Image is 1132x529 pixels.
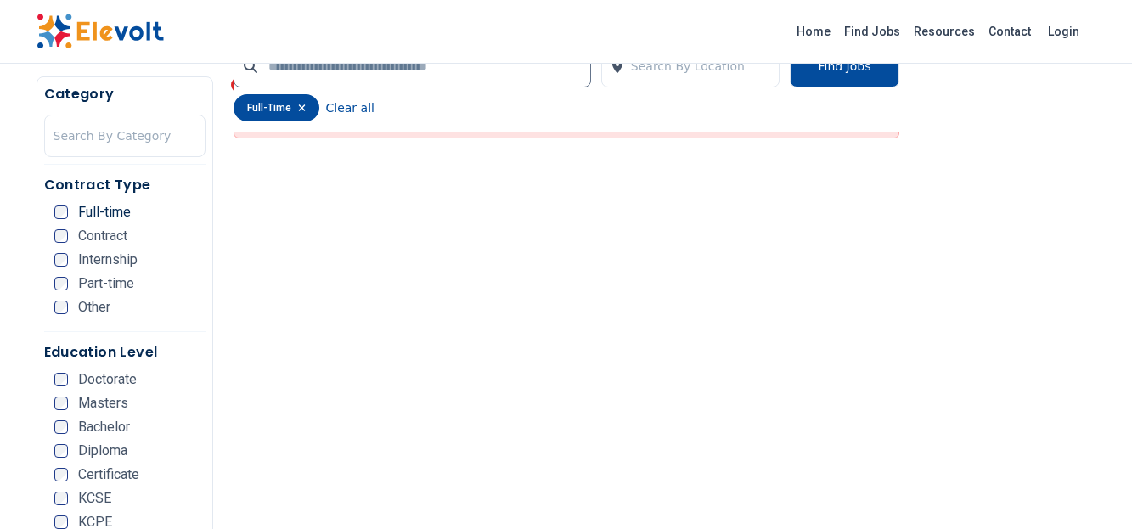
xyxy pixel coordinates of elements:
[78,468,139,481] span: Certificate
[907,18,982,45] a: Resources
[54,492,68,505] input: KCSE
[78,253,138,267] span: Internship
[78,420,130,434] span: Bachelor
[1047,447,1132,529] iframe: Chat Widget
[790,45,898,87] button: Find Jobs
[54,301,68,314] input: Other
[54,229,68,243] input: Contract
[982,18,1038,45] a: Contact
[44,84,206,104] h5: Category
[78,277,134,290] span: Part-time
[54,397,68,410] input: Masters
[790,18,837,45] a: Home
[78,373,137,386] span: Doctorate
[78,492,111,505] span: KCSE
[837,18,907,45] a: Find Jobs
[234,94,319,121] div: full-time
[1038,14,1090,48] a: Login
[44,175,206,195] h5: Contract Type
[37,14,164,49] img: Elevolt
[78,301,110,314] span: Other
[54,515,68,529] input: KCPE
[54,420,68,434] input: Bachelor
[54,205,68,219] input: Full-time
[54,253,68,267] input: Internship
[78,229,127,243] span: Contract
[78,205,131,219] span: Full-time
[78,444,127,458] span: Diploma
[78,397,128,410] span: Masters
[78,515,112,529] span: KCPE
[54,468,68,481] input: Certificate
[54,373,68,386] input: Doctorate
[326,94,375,121] button: Clear all
[44,342,206,363] h5: Education Level
[54,277,68,290] input: Part-time
[54,444,68,458] input: Diploma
